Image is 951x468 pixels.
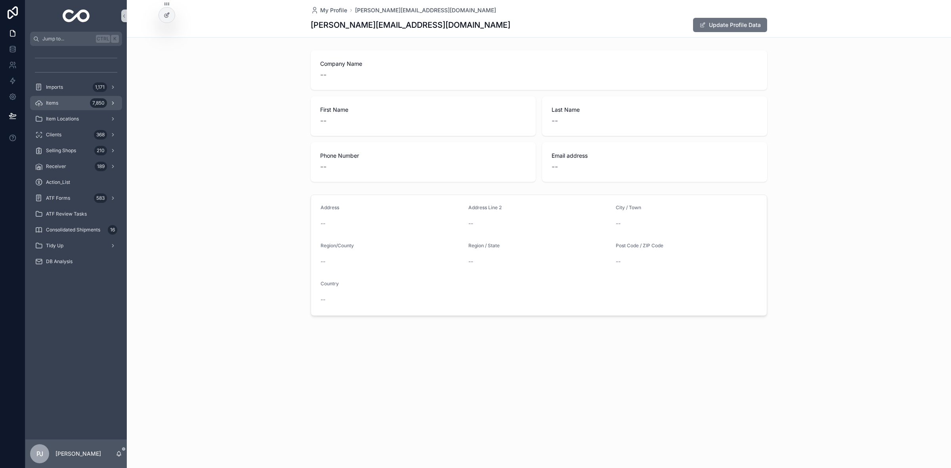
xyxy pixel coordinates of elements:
a: Receiver189 [30,159,122,174]
span: Tidy Up [46,243,63,249]
h1: [PERSON_NAME][EMAIL_ADDRESS][DOMAIN_NAME] [311,19,510,31]
div: 583 [94,193,107,203]
span: Selling Shops [46,147,76,154]
a: My Profile [311,6,347,14]
span: Item Locations [46,116,79,122]
span: Address [321,204,339,210]
div: scrollable content [25,46,127,279]
span: Region / State [468,243,500,248]
button: Update Profile Data [693,18,767,32]
span: ATF Forms [46,195,70,201]
span: -- [468,220,473,227]
span: Jump to... [42,36,93,42]
div: 210 [94,146,107,155]
span: -- [321,258,325,266]
span: Clients [46,132,61,138]
div: 7,850 [90,98,107,108]
a: Clients368 [30,128,122,142]
a: Items7,850 [30,96,122,110]
span: -- [321,296,325,304]
span: Last Name [552,106,758,114]
button: Jump to...CtrlK [30,32,122,46]
span: Company Name [320,60,758,68]
span: First Name [320,106,526,114]
span: -- [320,161,327,172]
a: [PERSON_NAME][EMAIL_ADDRESS][DOMAIN_NAME] [355,6,496,14]
div: 189 [95,162,107,171]
span: Country [321,281,339,287]
span: Ctrl [96,35,110,43]
span: -- [320,69,327,80]
a: Item Locations [30,112,122,126]
span: -- [552,161,558,172]
span: Address Line 2 [468,204,502,210]
span: Consolidated Shipments [46,227,100,233]
span: -- [321,220,325,227]
span: Phone Number [320,152,526,160]
div: 1,171 [93,82,107,92]
span: -- [320,115,327,126]
span: -- [552,115,558,126]
a: Tidy Up [30,239,122,253]
a: Consolidated Shipments16 [30,223,122,237]
a: Selling Shops210 [30,143,122,158]
span: -- [616,258,621,266]
a: DB Analysis [30,254,122,269]
span: Items [46,100,58,106]
a: Action_List [30,175,122,189]
span: -- [616,220,621,227]
span: City / Town [616,204,641,210]
span: My Profile [320,6,347,14]
img: App logo [63,10,90,22]
span: PJ [36,449,43,458]
span: Email address [552,152,758,160]
span: Post Code / ZIP Code [616,243,663,248]
a: ATF Forms583 [30,191,122,205]
div: 368 [94,130,107,139]
div: 16 [108,225,117,235]
span: Imports [46,84,63,90]
a: ATF Review Tasks [30,207,122,221]
span: Receiver [46,163,66,170]
span: Action_List [46,179,70,185]
p: [PERSON_NAME] [55,450,101,458]
span: DB Analysis [46,258,73,265]
span: ATF Review Tasks [46,211,87,217]
span: -- [468,258,473,266]
span: K [112,36,118,42]
span: Region/County [321,243,354,248]
a: Imports1,171 [30,80,122,94]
